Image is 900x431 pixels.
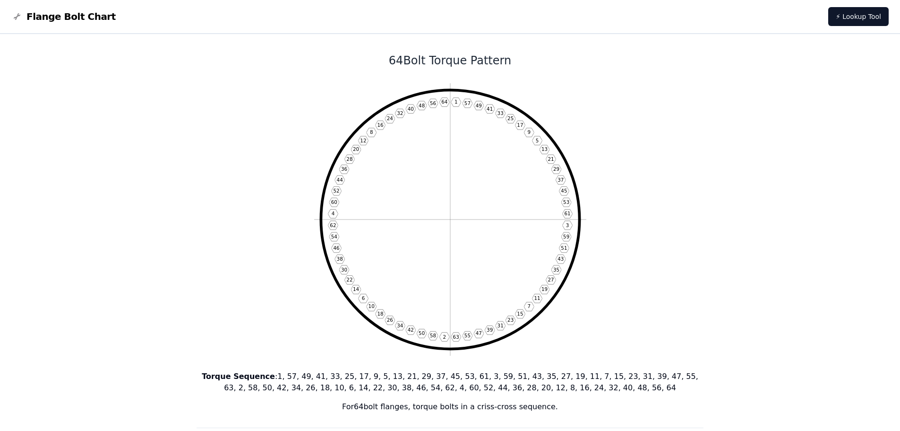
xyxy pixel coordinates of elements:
[441,99,448,105] text: 64
[553,267,559,273] text: 35
[352,286,359,292] text: 14
[553,166,559,172] text: 29
[497,110,503,116] text: 33
[197,401,704,413] p: For 64 bolt flanges, torque bolts in a criss-cross sequence.
[331,234,337,239] text: 54
[331,211,334,216] text: 4
[534,295,540,301] text: 11
[386,115,393,121] text: 24
[541,286,547,292] text: 19
[548,277,554,282] text: 27
[377,122,383,128] text: 16
[397,323,403,328] text: 34
[487,106,493,112] text: 41
[563,234,569,239] text: 59
[352,147,359,152] text: 20
[397,110,403,116] text: 32
[202,372,275,381] b: Torque Sequence
[541,147,547,152] text: 13
[453,334,459,340] text: 63
[333,188,339,194] text: 52
[464,100,470,106] text: 57
[564,211,570,216] text: 61
[557,177,564,183] text: 37
[443,334,446,340] text: 2
[386,317,393,323] text: 26
[527,303,531,309] text: 7
[341,267,347,273] text: 30
[429,333,436,338] text: 58
[197,371,704,394] p: : 1, 57, 49, 41, 33, 25, 17, 9, 5, 13, 21, 29, 37, 45, 53, 61, 3, 59, 51, 43, 35, 27, 19, 11, 7, ...
[464,333,470,338] text: 55
[26,10,116,23] span: Flange Bolt Chart
[360,138,366,143] text: 12
[507,115,514,121] text: 25
[197,53,704,68] h1: 64 Bolt Torque Pattern
[336,177,343,183] text: 44
[368,303,374,309] text: 10
[548,156,554,162] text: 21
[507,317,514,323] text: 23
[563,199,569,205] text: 53
[475,103,481,108] text: 49
[561,245,567,251] text: 51
[497,323,503,328] text: 31
[346,156,352,162] text: 28
[475,330,481,336] text: 47
[407,106,413,112] text: 40
[517,122,523,128] text: 17
[828,7,889,26] a: ⚡ Lookup Tool
[419,330,425,336] text: 50
[407,327,413,333] text: 42
[566,222,569,228] text: 3
[331,199,337,205] text: 60
[333,245,339,251] text: 46
[561,188,567,194] text: 45
[517,311,523,317] text: 15
[487,327,493,333] text: 39
[369,129,373,135] text: 8
[341,166,347,172] text: 36
[361,295,365,301] text: 6
[11,11,23,22] img: Flange Bolt Chart Logo
[419,103,425,108] text: 48
[330,222,336,228] text: 62
[11,10,116,23] a: Flange Bolt Chart LogoFlange Bolt Chart
[346,277,352,282] text: 22
[429,100,436,106] text: 56
[454,99,457,105] text: 1
[557,256,564,262] text: 43
[535,138,539,143] text: 5
[377,311,383,317] text: 18
[336,256,343,262] text: 38
[527,129,531,135] text: 9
